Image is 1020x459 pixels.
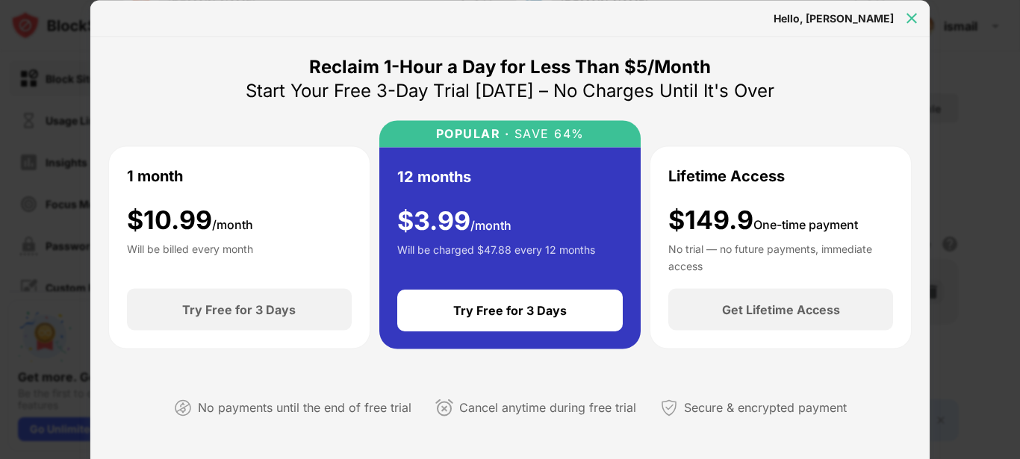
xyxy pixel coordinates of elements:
div: No payments until the end of free trial [198,397,411,419]
div: No trial — no future payments, immediate access [668,241,893,271]
span: /month [212,216,253,231]
div: 1 month [127,164,183,187]
div: Lifetime Access [668,164,785,187]
div: 12 months [397,165,471,187]
div: SAVE 64% [509,126,585,140]
img: secured-payment [660,399,678,416]
div: Secure & encrypted payment [684,397,847,419]
div: Will be billed every month [127,241,253,271]
div: $ 10.99 [127,204,253,235]
div: $149.9 [668,204,858,235]
div: $ 3.99 [397,205,511,236]
div: Try Free for 3 Days [182,302,296,317]
img: not-paying [174,399,192,416]
div: Try Free for 3 Days [453,303,567,318]
span: One-time payment [753,216,858,231]
div: Reclaim 1-Hour a Day for Less Than $5/Month [309,54,711,78]
div: Cancel anytime during free trial [459,397,636,419]
img: cancel-anytime [435,399,453,416]
div: Get Lifetime Access [722,302,840,317]
span: /month [470,217,511,232]
div: Start Your Free 3-Day Trial [DATE] – No Charges Until It's Over [246,78,774,102]
div: Will be charged $47.88 every 12 months [397,242,595,272]
div: Hello, [PERSON_NAME] [774,12,894,24]
div: POPULAR · [436,126,510,140]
